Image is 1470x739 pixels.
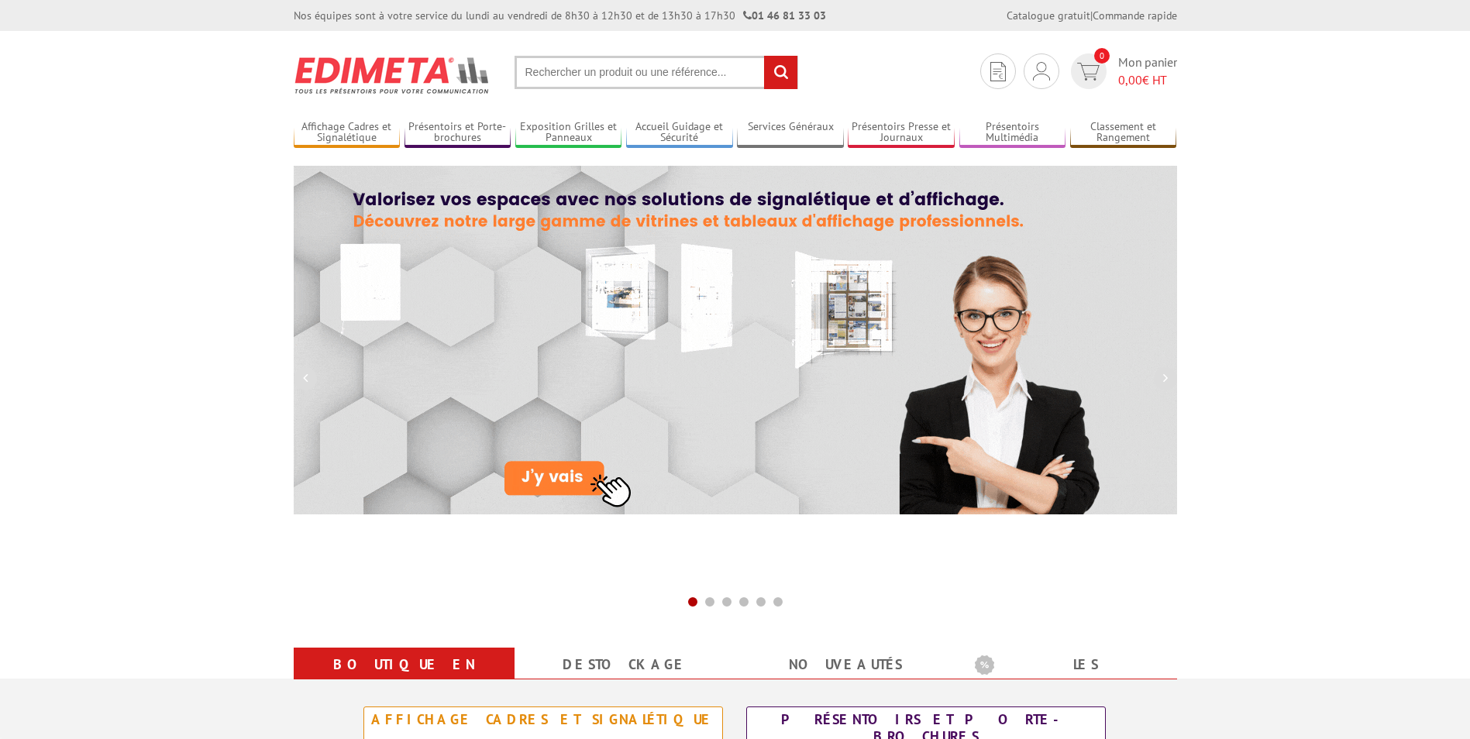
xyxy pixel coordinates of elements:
[1007,9,1090,22] a: Catalogue gratuit
[1070,120,1177,146] a: Classement et Rangement
[1077,63,1100,81] img: devis rapide
[515,56,798,89] input: Rechercher un produit ou une référence...
[1033,62,1050,81] img: devis rapide
[737,120,844,146] a: Services Généraux
[990,62,1006,81] img: devis rapide
[1118,53,1177,89] span: Mon panier
[533,651,717,679] a: Destockage
[294,8,826,23] div: Nos équipes sont à votre service du lundi au vendredi de 8h30 à 12h30 et de 13h30 à 17h30
[294,120,401,146] a: Affichage Cadres et Signalétique
[975,651,1169,682] b: Les promotions
[764,56,797,89] input: rechercher
[1067,53,1177,89] a: devis rapide 0 Mon panier 0,00€ HT
[1118,71,1177,89] span: € HT
[1118,72,1142,88] span: 0,00
[743,9,826,22] strong: 01 46 81 33 03
[959,120,1066,146] a: Présentoirs Multimédia
[1094,48,1110,64] span: 0
[626,120,733,146] a: Accueil Guidage et Sécurité
[405,120,511,146] a: Présentoirs et Porte-brochures
[754,651,938,679] a: nouveautés
[1007,8,1177,23] div: |
[1093,9,1177,22] a: Commande rapide
[312,651,496,706] a: Boutique en ligne
[848,120,955,146] a: Présentoirs Presse et Journaux
[515,120,622,146] a: Exposition Grilles et Panneaux
[975,651,1158,706] a: Les promotions
[368,711,718,728] div: Affichage Cadres et Signalétique
[294,46,491,104] img: Présentoir, panneau, stand - Edimeta - PLV, affichage, mobilier bureau, entreprise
